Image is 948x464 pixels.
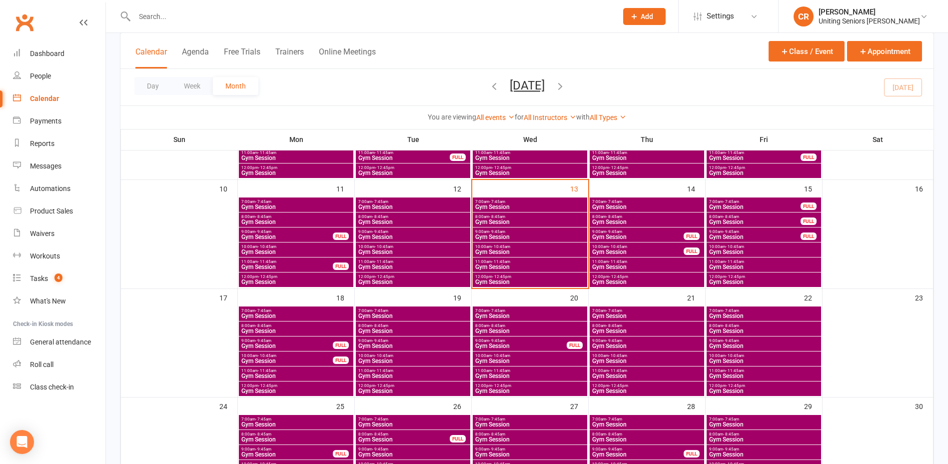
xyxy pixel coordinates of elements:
[801,232,817,240] div: FULL
[358,388,468,394] span: Gym Session
[709,383,819,388] span: 12:00pm
[13,331,105,353] a: General attendance kiosk mode
[606,199,622,204] span: - 7:45am
[450,153,466,161] div: FULL
[606,323,622,328] span: - 8:45am
[241,150,351,155] span: 11:00am
[241,313,351,319] span: Gym Session
[709,249,819,255] span: Gym Session
[726,368,744,373] span: - 11:45am
[238,129,355,150] th: Mon
[709,155,801,161] span: Gym Session
[707,5,734,27] span: Settings
[241,170,351,176] span: Gym Session
[258,244,276,249] span: - 10:45am
[358,313,468,319] span: Gym Session
[606,338,622,343] span: - 9:45am
[258,259,276,264] span: - 11:45am
[726,274,745,279] span: - 12:45pm
[241,368,351,373] span: 11:00am
[589,129,706,150] th: Thu
[492,150,510,155] span: - 11:45am
[709,214,801,219] span: 8:00am
[358,383,468,388] span: 12:00pm
[13,155,105,177] a: Messages
[375,383,394,388] span: - 12:45pm
[241,204,351,210] span: Gym Session
[375,244,393,249] span: - 10:45am
[258,165,277,170] span: - 12:45pm
[709,343,819,349] span: Gym Session
[592,204,702,210] span: Gym Session
[726,165,745,170] span: - 12:45pm
[709,170,819,176] span: Gym Session
[687,289,705,305] div: 21
[336,180,354,196] div: 11
[13,132,105,155] a: Reports
[709,199,801,204] span: 7:00am
[476,113,515,121] a: All events
[358,199,468,204] span: 7:00am
[492,165,511,170] span: - 12:45pm
[592,274,702,279] span: 12:00pm
[684,247,700,255] div: FULL
[794,6,814,26] div: CR
[30,338,91,346] div: General attendance
[241,155,351,161] span: Gym Session
[475,274,585,279] span: 12:00pm
[182,47,209,68] button: Agenda
[333,341,349,349] div: FULL
[241,214,351,219] span: 8:00am
[375,368,393,373] span: - 11:45am
[275,47,304,68] button: Trainers
[255,229,271,234] span: - 9:45am
[709,388,819,394] span: Gym Session
[709,308,819,313] span: 7:00am
[358,308,468,313] span: 7:00am
[709,338,819,343] span: 9:00am
[726,353,744,358] span: - 10:45am
[709,219,801,225] span: Gym Session
[241,279,351,285] span: Gym Session
[723,338,739,343] span: - 9:45am
[135,47,167,68] button: Calendar
[241,343,333,349] span: Gym Session
[13,110,105,132] a: Payments
[475,358,585,364] span: Gym Session
[13,245,105,267] a: Workouts
[801,217,817,225] div: FULL
[819,7,920,16] div: [PERSON_NAME]
[489,214,505,219] span: - 8:45am
[592,353,702,358] span: 10:00am
[592,259,702,264] span: 11:00am
[567,341,583,349] div: FULL
[726,259,744,264] span: - 11:45am
[475,353,585,358] span: 10:00am
[10,430,34,454] div: Open Intercom Messenger
[576,113,590,121] strong: with
[475,249,585,255] span: Gym Session
[489,199,505,204] span: - 7:45am
[453,180,471,196] div: 12
[570,180,588,196] div: 13
[475,170,585,176] span: Gym Session
[804,180,822,196] div: 15
[592,234,684,240] span: Gym Session
[358,373,468,379] span: Gym Session
[709,234,801,240] span: Gym Session
[358,338,468,343] span: 9:00am
[241,328,351,334] span: Gym Session
[358,259,468,264] span: 11:00am
[219,180,237,196] div: 10
[709,368,819,373] span: 11:00am
[592,323,702,328] span: 8:00am
[30,229,54,237] div: Waivers
[372,308,388,313] span: - 7:45am
[489,229,505,234] span: - 9:45am
[30,252,60,260] div: Workouts
[30,49,64,57] div: Dashboard
[723,308,739,313] span: - 7:45am
[609,368,627,373] span: - 11:45am
[492,353,510,358] span: - 10:45am
[30,72,51,80] div: People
